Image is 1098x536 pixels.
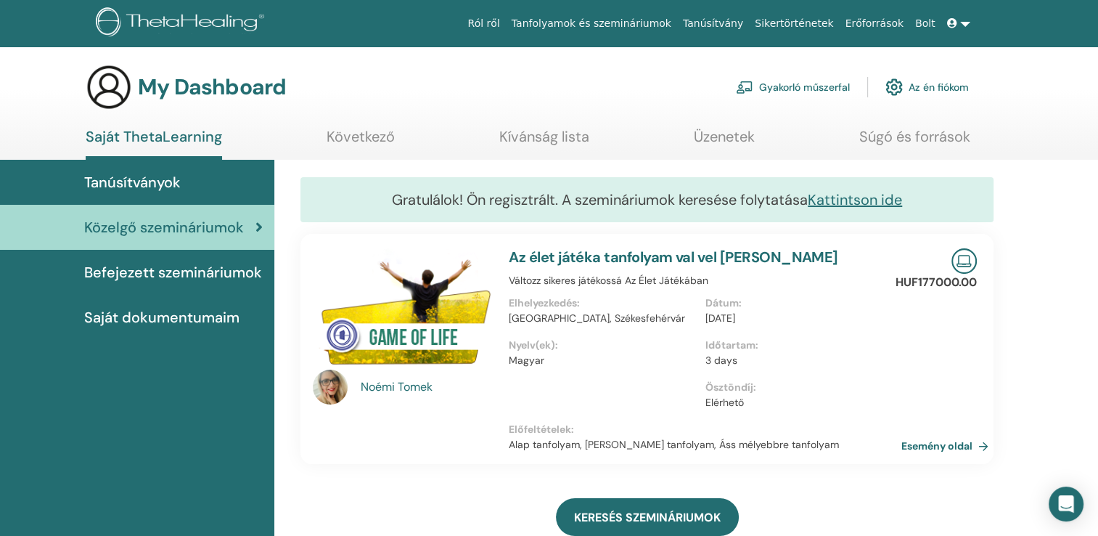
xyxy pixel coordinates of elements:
a: Ról ről [462,10,506,37]
a: Kívánság lista [499,128,589,156]
h3: My Dashboard [138,74,286,100]
a: KERESÉS SZEMINÁRIUMOK [556,498,739,536]
a: Erőforrások [840,10,909,37]
p: Előfeltételek : [509,422,901,437]
p: 3 days [705,353,893,368]
p: Elhelyezkedés : [509,296,696,311]
p: Időtartam : [705,338,893,353]
p: [GEOGRAPHIC_DATA], Székesfehérvár [509,311,696,326]
a: Saját ThetaLearning [86,128,222,160]
a: Sikertörténetek [749,10,839,37]
a: Tanfolyamok és szemináriumok [506,10,677,37]
a: Következő [327,128,395,156]
img: Live Online Seminar [951,248,977,274]
p: [DATE] [705,311,893,326]
div: Open Intercom Messenger [1049,487,1083,521]
a: Bolt [909,10,941,37]
img: logo.png [96,7,269,40]
span: Befejezett szemináriumok [84,261,262,283]
div: Gratulálok! Ön regisztrált. A szemináriumok keresése folytatása [300,177,993,222]
p: Elérhető [705,395,893,410]
img: Az élet játéka tanfolyam [313,248,491,374]
a: Az én fiókom [885,71,969,103]
span: Közelgő szemináriumok [84,216,244,238]
p: Magyar [509,353,696,368]
img: chalkboard-teacher.svg [736,81,753,94]
img: generic-user-icon.jpg [86,64,132,110]
p: Nyelv(ek) : [509,338,696,353]
span: Saját dokumentumaim [84,306,239,328]
a: Gyakorló műszerfal [736,71,850,103]
span: Tanúsítványok [84,171,181,193]
a: Az élet játéka tanfolyam val vel [PERSON_NAME] [509,248,837,267]
p: Alap tanfolyam, [PERSON_NAME] tanfolyam, Áss mélyebbre tanfolyam [509,437,901,452]
p: Változz sikeres játékossá Az Élet Játékában [509,273,901,288]
span: KERESÉS SZEMINÁRIUMOK [574,510,721,525]
a: Súgó és források [859,128,970,156]
img: cog.svg [885,75,903,100]
a: Tanúsítvány [677,10,749,37]
a: Noémi Tomek [361,378,495,396]
a: Üzenetek [694,128,755,156]
p: HUF177000.00 [896,274,977,291]
p: Ösztöndíj : [705,380,893,395]
p: Dátum : [705,296,893,311]
a: Kattintson ide [808,190,902,209]
img: default.jpg [313,370,348,405]
a: Esemény oldal [901,435,994,457]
